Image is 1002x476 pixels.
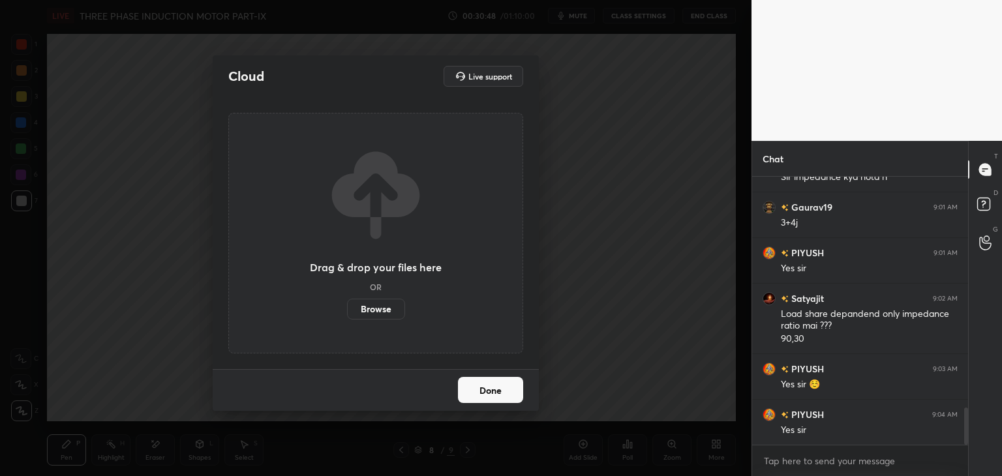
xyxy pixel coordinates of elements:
img: no-rating-badge.077c3623.svg [781,411,789,419]
div: Yes sir ☺️ [781,378,958,391]
p: G [993,224,998,234]
div: 9:01 AM [934,249,958,257]
p: T [994,151,998,161]
div: 3+4j [781,216,958,230]
div: 9:03 AM [933,365,958,373]
h3: Drag & drop your files here [310,262,442,273]
h5: OR [370,283,382,291]
img: no-rating-badge.077c3623.svg [781,250,789,257]
h6: PIYUSH [789,246,824,260]
div: Yes sir [781,262,958,275]
img: 845d038e62a74313b88c206d20b2ed63.76911074_3 [763,363,776,376]
p: Chat [752,141,794,176]
img: daa425374cb446028a250903ee68cc3a.jpg [763,292,776,305]
h6: PIYUSH [789,362,824,376]
div: 9:04 AM [932,411,958,419]
h6: PIYUSH [789,408,824,421]
h2: Cloud [228,68,264,85]
div: Load share depandend only impedance ratio mai ??? [781,308,958,333]
div: Yes sir [781,424,958,437]
h6: Gaurav19 [789,200,832,214]
img: no-rating-badge.077c3623.svg [781,204,789,211]
img: 845d038e62a74313b88c206d20b2ed63.76911074_3 [763,408,776,421]
div: 9:02 AM [933,295,958,303]
h5: Live support [468,72,512,80]
img: no-rating-badge.077c3623.svg [781,295,789,303]
img: 845d038e62a74313b88c206d20b2ed63.76911074_3 [763,246,776,260]
div: 90,30 [781,333,958,346]
h6: Satyajit [789,291,824,305]
div: grid [752,177,968,445]
img: a803e157896943a7b44a106eca0c0f29.png [763,201,776,214]
div: 9:01 AM [934,203,958,211]
div: Sir impedance kya hota h [781,171,958,184]
p: D [994,188,998,198]
img: no-rating-badge.077c3623.svg [781,366,789,373]
button: Done [458,377,523,403]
